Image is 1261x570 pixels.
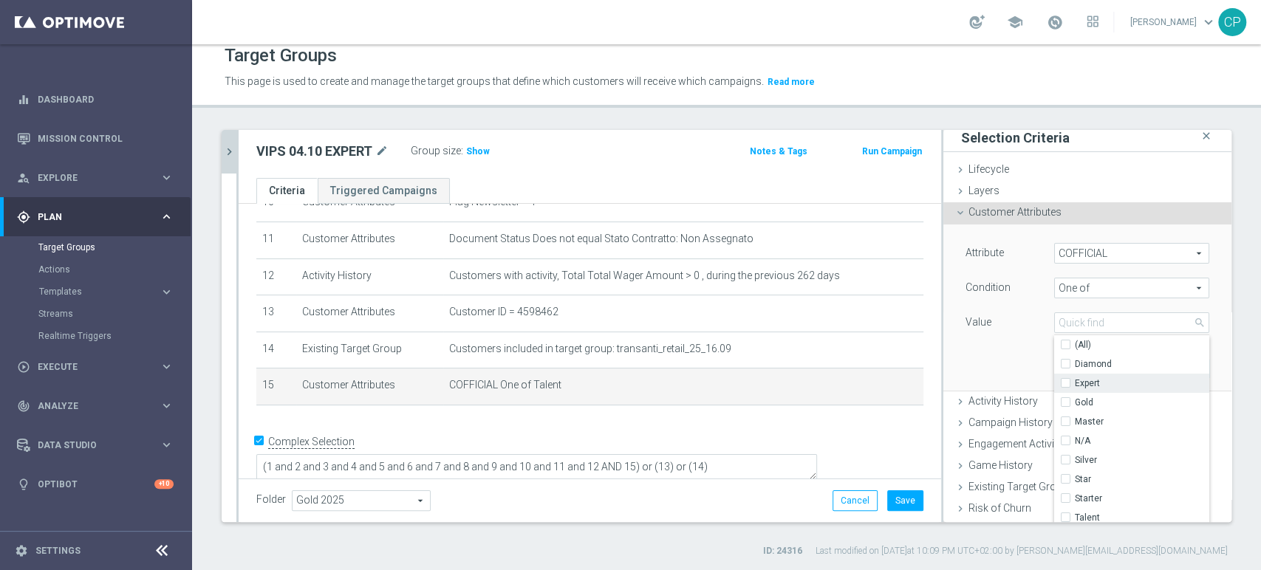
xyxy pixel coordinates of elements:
label: Complex Selection [268,435,355,449]
i: chevron_right [222,145,236,159]
button: Templates keyboard_arrow_right [38,286,174,298]
td: 12 [256,258,296,295]
i: person_search [17,171,30,185]
div: person_search Explore keyboard_arrow_right [16,172,174,184]
a: [PERSON_NAME]keyboard_arrow_down [1129,11,1218,33]
div: Target Groups [38,236,191,258]
a: Realtime Triggers [38,330,154,342]
label: Last modified on [DATE] at 10:09 PM UTC+02:00 by [PERSON_NAME][EMAIL_ADDRESS][DOMAIN_NAME] [816,545,1228,557]
i: keyboard_arrow_right [160,399,174,413]
span: Customer ID = 4598462 [449,306,558,318]
button: play_circle_outline Execute keyboard_arrow_right [16,361,174,373]
span: COFFICIAL One of Talent [449,379,561,391]
button: Cancel [833,490,878,511]
i: track_changes [17,399,30,413]
td: Customer Attributes [296,368,443,405]
span: Silver [1075,454,1209,466]
span: Customers included in target group: transanti_retail_25_16.09 [449,343,731,355]
span: Data Studio [38,441,160,450]
a: Target Groups [38,241,154,253]
i: keyboard_arrow_right [160,360,174,374]
i: mode_edit [375,142,389,160]
span: Star [1075,473,1209,485]
span: Engagement Activity [968,438,1062,450]
span: Talent [1075,512,1209,523]
i: keyboard_arrow_right [160,210,174,224]
span: Master [1075,416,1209,427]
span: Campaign History [968,416,1053,428]
div: Dashboard [17,80,174,119]
i: keyboard_arrow_right [160,285,174,299]
span: search [1194,317,1206,329]
button: equalizer Dashboard [16,94,174,106]
div: Templates [38,281,191,303]
td: 10 [256,185,296,222]
h1: Target Groups [225,45,337,66]
a: Triggered Campaigns [318,178,450,204]
div: Mission Control [17,119,174,158]
input: Quick find [1054,312,1209,333]
span: school [1007,14,1023,30]
div: Data Studio [17,439,160,452]
lable: Attribute [966,247,1004,258]
td: Customer Attributes [296,222,443,258]
button: lightbulb Optibot +10 [16,478,174,490]
div: Streams [38,303,191,325]
a: Criteria [256,178,318,204]
button: Data Studio keyboard_arrow_right [16,439,174,451]
i: settings [15,544,28,557]
a: Optibot [38,464,154,504]
div: Analyze [17,399,160,413]
div: +10 [154,479,174,489]
a: Mission Control [38,119,174,158]
span: Execute [38,363,160,371]
i: keyboard_arrow_right [160,438,174,452]
span: Gold [1075,396,1209,408]
span: keyboard_arrow_down [1200,14,1217,30]
td: 15 [256,368,296,405]
div: Actions [38,258,191,281]
i: play_circle_outline [17,360,30,374]
button: Notes & Tags [748,143,808,159]
span: Starter [1075,492,1209,504]
button: track_changes Analyze keyboard_arrow_right [16,400,174,412]
span: Analyze [38,402,160,411]
i: keyboard_arrow_right [160,171,174,185]
div: Optibot [17,464,174,504]
i: equalizer [17,93,30,106]
label: : [461,145,463,157]
lable: Condition [966,281,1011,293]
td: 11 [256,222,296,258]
div: Plan [17,210,160,224]
label: Group size [411,145,461,157]
button: chevron_right [222,130,236,174]
div: Mission Control [16,133,174,145]
span: Expert [1075,377,1209,389]
span: This page is used to create and manage the target groups that define which customers will receive... [225,75,764,87]
span: Document Status Does not equal Stato Contratto: Non Assegnato [449,233,753,245]
td: Customer Attributes [296,185,443,222]
span: Explore [38,174,160,182]
span: N/A [1075,435,1209,447]
span: Customers with activity, Total Total Wager Amount > 0 , during the previous 262 days [449,269,840,282]
a: Streams [38,308,154,320]
td: Customer Attributes [296,295,443,332]
label: ID: 24316 [763,545,802,557]
span: Show [466,146,490,157]
span: (All) [1075,339,1091,351]
span: Activity History [968,395,1038,407]
div: CP [1218,8,1246,36]
span: Plan [38,213,160,222]
span: Templates [39,287,145,296]
a: Actions [38,264,154,275]
i: gps_fixed [17,210,30,224]
span: Risk of Churn [968,502,1031,514]
h2: VIPS 04.10 EXPERT [256,142,372,160]
span: Lifecycle [968,163,1009,175]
